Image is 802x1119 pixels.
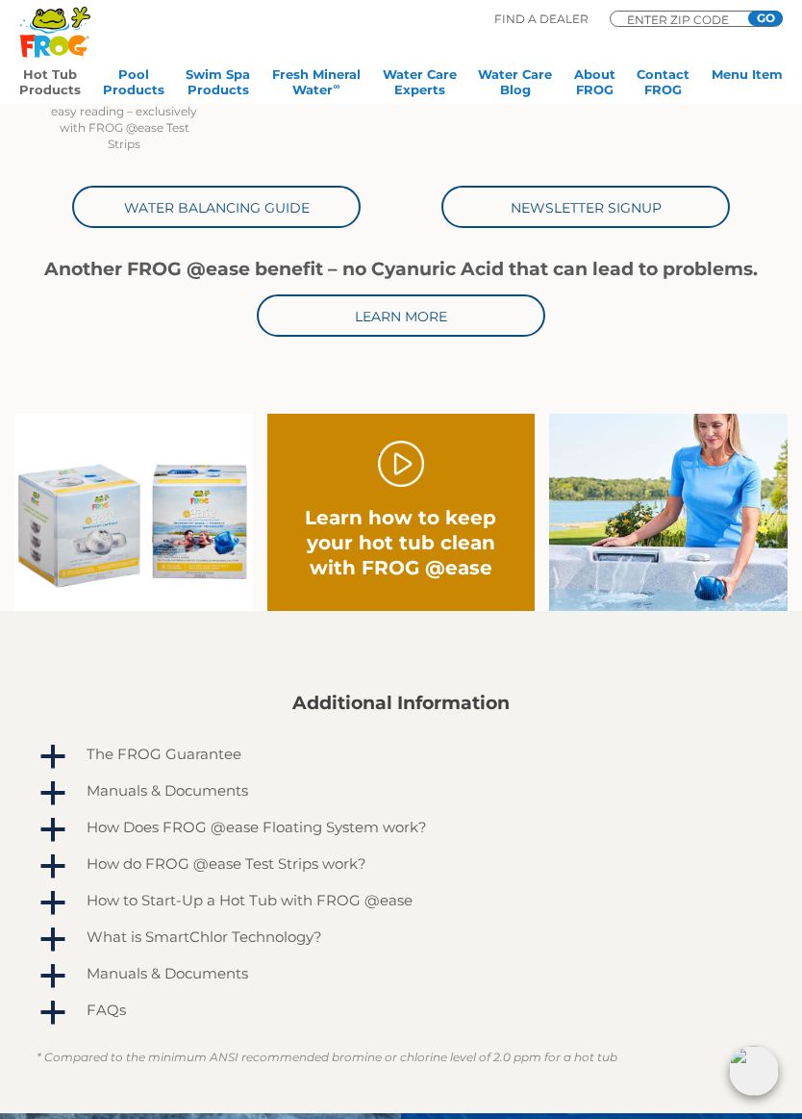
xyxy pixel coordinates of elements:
[441,186,730,228] a: Newsletter Signup
[51,87,197,152] p: Single color match for easy reading – exclusively with FROG @ease Test Strips
[19,66,81,105] a: Hot TubProducts
[87,855,366,872] h4: How do FROG @ease Test Strips work?
[272,66,361,105] a: Fresh MineralWater∞
[729,1046,779,1096] img: openIcon
[37,777,765,808] a: a Manuals & Documents
[37,960,765,991] a: a Manuals & Documents
[37,693,765,714] h2: Additional Information
[494,11,589,28] p: Find A Dealer
[32,259,770,280] h1: Another FROG @ease benefit – no Cyanuric Acid that can lead to problems.
[38,962,67,991] span: a
[574,66,615,105] a: AboutFROG
[87,819,427,835] h4: How Does FROG @ease Floating System work?
[87,892,413,908] h4: How to Start-Up a Hot Tub with FROG @ease
[38,889,67,918] span: a
[103,66,164,105] a: PoolProducts
[378,441,424,487] a: Play Video
[637,66,689,105] a: ContactFROG
[87,746,241,762] h4: The FROG Guarantee
[37,924,765,954] a: a What is SmartChlor Technology?
[37,1050,617,1064] em: * Compared to the minimum ANSI recommended bromine or chlorine level of 2.0 ppm for a hot tub
[38,816,67,845] span: a
[38,852,67,881] span: a
[87,782,248,799] h4: Manuals & Documents
[38,926,67,954] span: a
[38,999,67,1028] span: a
[549,414,788,611] img: fpo-flippin-frog-2
[257,294,545,337] a: Learn More
[186,66,250,105] a: Swim SpaProducts
[294,505,508,580] h2: Learn how to keep your hot tub clean with FROG @ease
[37,997,765,1028] a: a FAQs
[87,1002,126,1018] h4: FAQs
[748,11,783,26] input: GO
[625,14,740,24] input: Zip Code Form
[37,741,765,772] a: a The FROG Guarantee
[478,66,552,105] a: Water CareBlog
[87,928,322,945] h4: What is SmartChlor Technology?
[712,66,783,105] a: Menu Item
[38,779,67,808] span: a
[333,81,339,91] sup: ∞
[72,186,361,228] a: Water Balancing Guide
[37,851,765,881] a: a How do FROG @ease Test Strips work?
[38,743,67,772] span: a
[37,814,765,845] a: a How Does FROG @ease Floating System work?
[37,887,765,918] a: a How to Start-Up a Hot Tub with FROG @ease
[87,965,248,981] h4: Manuals & Documents
[383,66,457,105] a: Water CareExperts
[14,414,253,611] img: Ease Packaging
